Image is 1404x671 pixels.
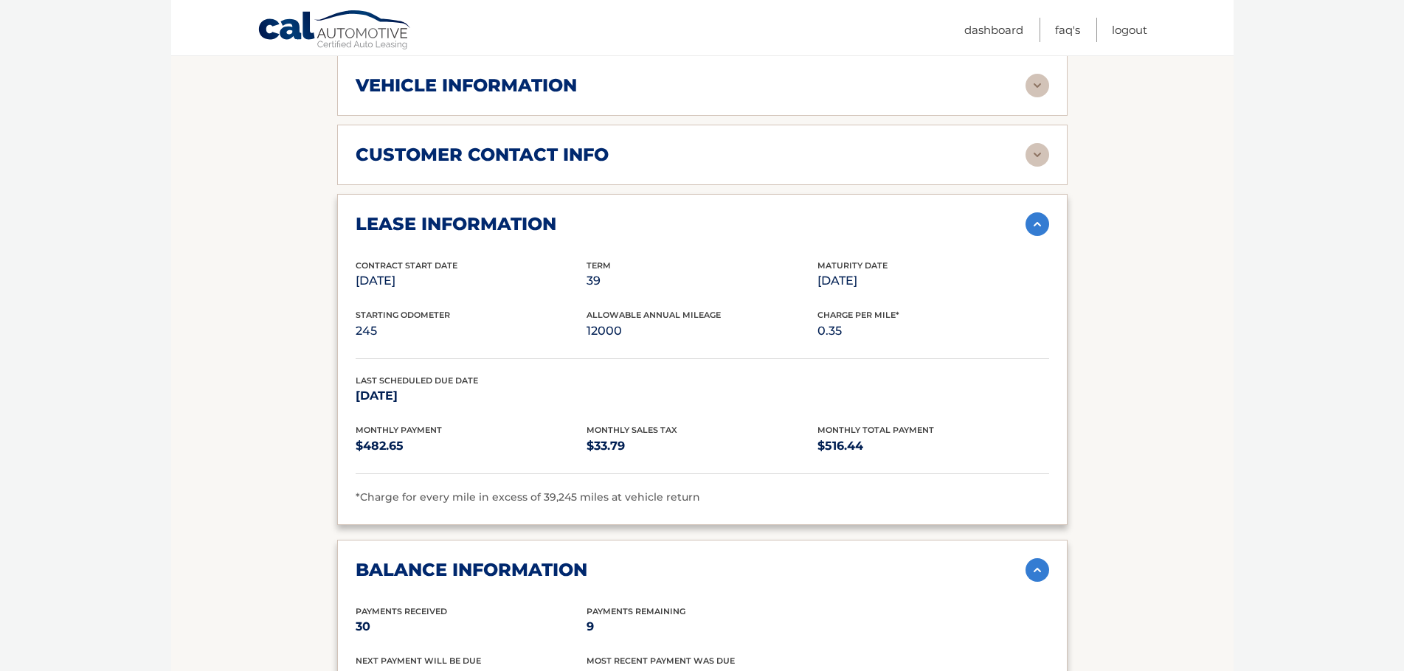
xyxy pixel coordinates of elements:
[587,271,817,291] p: 39
[356,375,478,386] span: Last Scheduled Due Date
[356,606,447,616] span: Payments Received
[356,260,457,271] span: Contract Start Date
[587,606,685,616] span: Payments Remaining
[1055,18,1080,42] a: FAQ's
[356,74,577,97] h2: vehicle information
[587,310,721,320] span: Allowable Annual Mileage
[356,559,587,581] h2: balance information
[817,260,888,271] span: Maturity Date
[356,656,481,666] span: Next Payment will be due
[1026,143,1049,167] img: accordion-rest.svg
[587,425,677,435] span: Monthly Sales Tax
[817,436,1048,456] p: $516.44
[356,310,450,320] span: Starting Odometer
[356,425,442,435] span: Monthly Payment
[587,436,817,456] p: $33.79
[356,436,587,456] p: $482.65
[587,260,611,271] span: Term
[1026,212,1049,236] img: accordion-active.svg
[1026,558,1049,582] img: accordion-active.svg
[817,271,1048,291] p: [DATE]
[356,616,587,637] p: 30
[587,321,817,341] p: 12000
[257,10,412,52] a: Cal Automotive
[817,321,1048,341] p: 0.35
[356,144,609,166] h2: customer contact info
[587,616,817,637] p: 9
[356,271,587,291] p: [DATE]
[356,386,587,406] p: [DATE]
[1026,74,1049,97] img: accordion-rest.svg
[587,656,735,666] span: Most Recent Payment Was Due
[1112,18,1147,42] a: Logout
[817,310,899,320] span: Charge Per Mile*
[817,425,934,435] span: Monthly Total Payment
[964,18,1023,42] a: Dashboard
[356,490,700,504] span: *Charge for every mile in excess of 39,245 miles at vehicle return
[356,321,587,341] p: 245
[356,213,556,235] h2: lease information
